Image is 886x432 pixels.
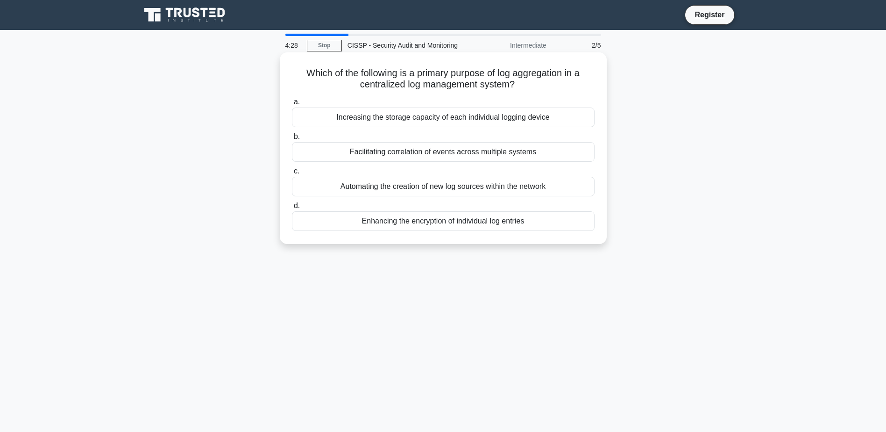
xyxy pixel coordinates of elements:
[470,36,552,55] div: Intermediate
[291,67,595,91] h5: Which of the following is a primary purpose of log aggregation in a centralized log management sy...
[294,167,299,175] span: c.
[307,40,342,51] a: Stop
[294,132,300,140] span: b.
[294,98,300,106] span: a.
[294,202,300,209] span: d.
[292,108,595,127] div: Increasing the storage capacity of each individual logging device
[292,211,595,231] div: Enhancing the encryption of individual log entries
[552,36,607,55] div: 2/5
[689,9,730,21] a: Register
[292,177,595,196] div: Automating the creation of new log sources within the network
[342,36,470,55] div: CISSP - Security Audit and Monitoring
[280,36,307,55] div: 4:28
[292,142,595,162] div: Facilitating correlation of events across multiple systems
